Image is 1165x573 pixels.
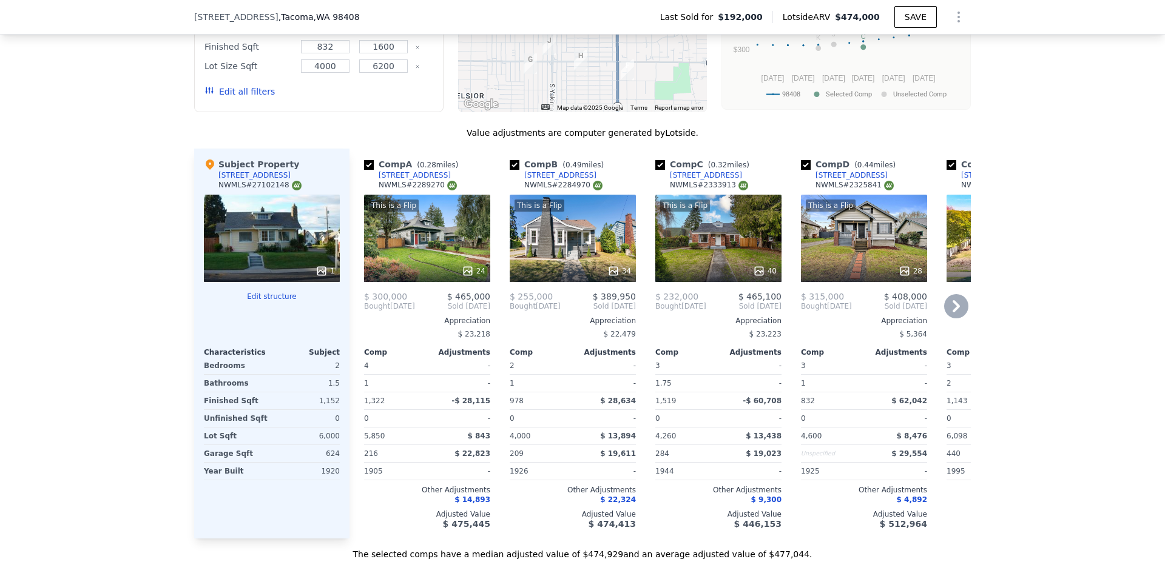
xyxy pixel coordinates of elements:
span: Lotside ARV [783,11,835,23]
div: [DATE] [655,301,706,311]
div: - [575,410,636,427]
div: 1905 [364,463,425,480]
div: Adjustments [864,347,927,357]
span: $ 255,000 [510,292,553,301]
div: Adjusted Value [364,509,490,519]
span: 0.32 [711,161,727,169]
text: [DATE] [913,74,936,82]
div: This is a Flip [369,199,419,212]
div: Year Built [204,463,269,480]
text: Selected Comp [826,90,872,98]
text: Unselected Comp [893,90,947,98]
div: Appreciation [655,316,782,326]
div: Comp [947,347,1010,357]
span: $ 232,000 [655,292,698,301]
div: 1 [510,375,570,392]
div: 1.5 [274,375,340,392]
div: NWMLS # 2325841 [815,180,894,190]
div: This is a Flip [515,199,564,212]
span: Bought [801,301,827,311]
div: - [430,357,490,374]
div: Value adjustments are computer generated by Lotside . [194,127,971,139]
div: [STREET_ADDRESS] [670,170,742,180]
span: $ 843 [467,432,490,440]
div: Lot Sqft [204,427,269,444]
span: 0 [364,414,369,423]
text: [DATE] [761,74,785,82]
span: -$ 60,708 [743,397,782,405]
span: Bought [364,301,390,311]
a: Report a map error [655,104,703,111]
span: ( miles) [849,161,900,169]
div: Characteristics [204,347,272,357]
div: Comp D [801,158,900,170]
span: $ 475,445 [443,519,490,529]
span: $ 446,153 [734,519,782,529]
span: 1,143 [947,397,967,405]
div: 5430 S Yakima Avenue [542,35,556,55]
span: $ 19,611 [600,449,636,458]
span: 4 [364,361,369,370]
div: Comp B [510,158,609,170]
div: 1 [316,265,335,277]
div: Unspecified [801,445,862,462]
div: 1995 [947,463,1007,480]
a: [STREET_ADDRESS] [655,170,742,180]
div: Comp E [947,158,1045,170]
span: 0.49 [566,161,582,169]
span: 0 [510,414,515,423]
div: [DATE] [364,301,415,311]
img: NWMLS Logo [593,181,603,190]
span: Sold [DATE] [852,301,927,311]
div: Unfinished Sqft [204,410,269,427]
div: - [721,357,782,374]
span: $ 8,476 [897,432,927,440]
div: Appreciation [364,316,490,326]
img: NWMLS Logo [738,181,748,190]
div: Garage Sqft [204,445,269,462]
div: Other Adjustments [801,485,927,495]
div: NWMLS # 27102148 [218,180,302,190]
div: - [575,375,636,392]
span: $ 474,413 [589,519,636,529]
span: 440 [947,449,961,458]
span: $ 22,479 [604,330,636,338]
button: Keyboard shortcuts [541,104,550,110]
span: ( miles) [703,161,754,169]
span: 209 [510,449,524,458]
text: [DATE] [792,74,815,82]
span: , Tacoma [279,11,360,23]
text: K [816,34,821,41]
div: 34 [607,265,631,277]
div: Adjusted Value [947,509,1073,519]
span: -$ 28,115 [451,397,490,405]
div: Other Adjustments [947,485,1073,495]
div: - [866,357,927,374]
div: Appreciation [510,316,636,326]
div: Comp C [655,158,754,170]
div: Appreciation [801,316,927,326]
div: - [575,463,636,480]
span: $ 22,324 [600,495,636,504]
div: Adjustments [427,347,490,357]
div: The selected comps have a median adjusted value of $474,929 and an average adjusted value of $477... [194,538,971,560]
div: - [721,375,782,392]
div: 1,152 [274,392,340,409]
div: 1.75 [655,375,716,392]
div: [STREET_ADDRESS] [218,170,291,180]
a: Terms (opens in new tab) [630,104,647,111]
div: [STREET_ADDRESS] [815,170,888,180]
span: $ 4,892 [897,495,927,504]
span: , WA 98408 [314,12,360,22]
button: Edit all filters [204,85,275,98]
span: 4,600 [801,432,822,440]
span: 0 [801,414,806,423]
div: Comp [801,347,864,357]
div: - [721,463,782,480]
span: 978 [510,397,524,405]
span: 0.28 [420,161,436,169]
text: [DATE] [822,74,845,82]
div: This is a Flip [660,199,710,212]
span: 0 [655,414,660,423]
a: [STREET_ADDRESS] [364,170,451,180]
